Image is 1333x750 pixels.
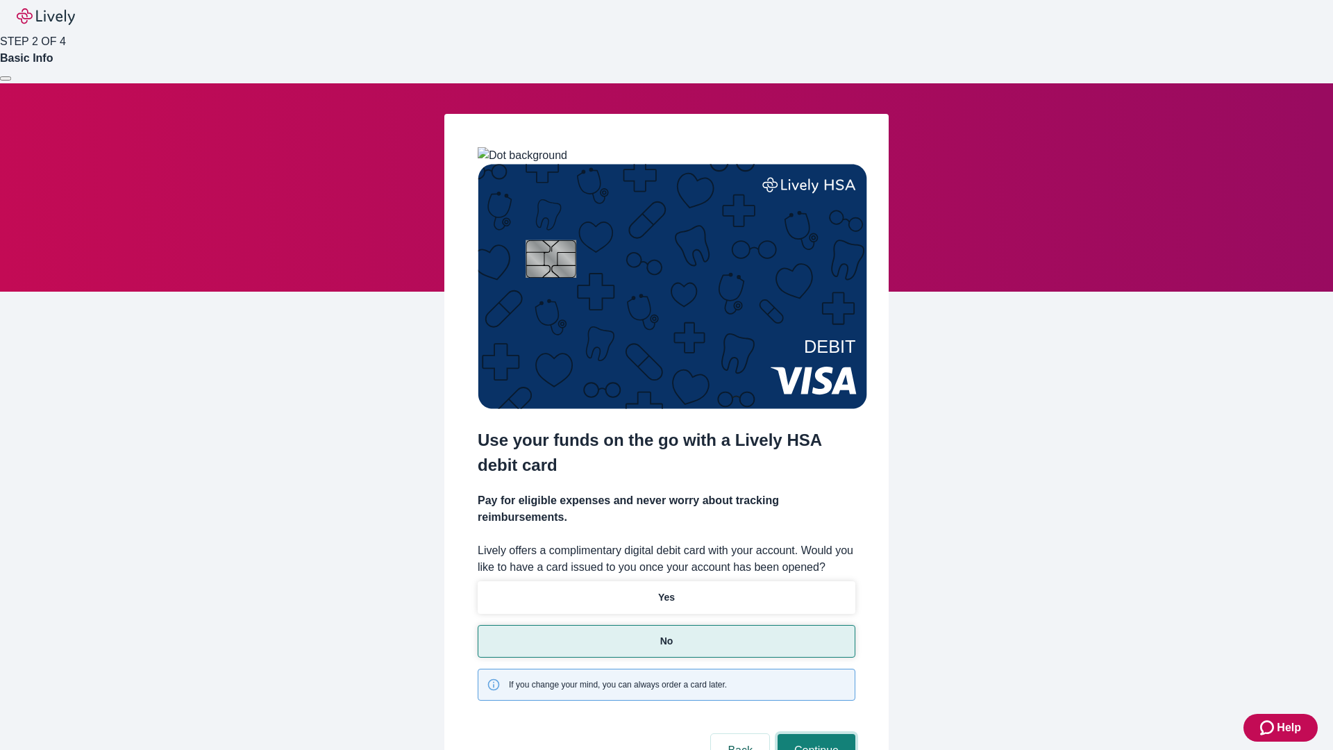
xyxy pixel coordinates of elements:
img: Dot background [478,147,567,164]
h2: Use your funds on the go with a Lively HSA debit card [478,428,855,478]
p: Yes [658,590,675,605]
h4: Pay for eligible expenses and never worry about tracking reimbursements. [478,492,855,526]
span: Help [1277,719,1301,736]
p: No [660,634,673,649]
button: Zendesk support iconHelp [1243,714,1318,742]
button: No [478,625,855,658]
svg: Zendesk support icon [1260,719,1277,736]
img: Debit card [478,164,867,409]
span: If you change your mind, you can always order a card later. [509,678,727,691]
button: Yes [478,581,855,614]
img: Lively [17,8,75,25]
label: Lively offers a complimentary digital debit card with your account. Would you like to have a card... [478,542,855,576]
